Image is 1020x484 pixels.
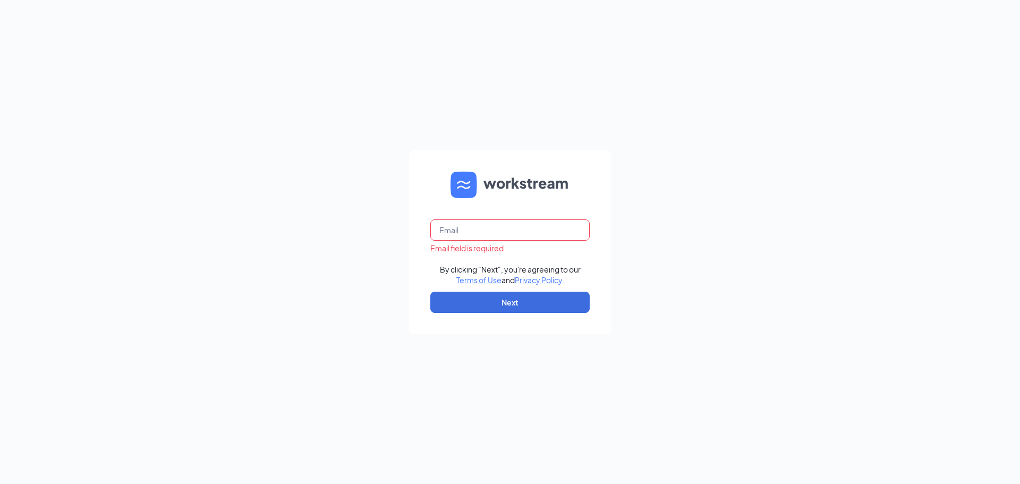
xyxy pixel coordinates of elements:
div: Email field is required [430,243,590,253]
div: By clicking "Next", you're agreeing to our and . [440,264,581,285]
a: Terms of Use [456,275,501,285]
button: Next [430,292,590,313]
img: WS logo and Workstream text [450,172,569,198]
a: Privacy Policy [515,275,562,285]
input: Email [430,219,590,241]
